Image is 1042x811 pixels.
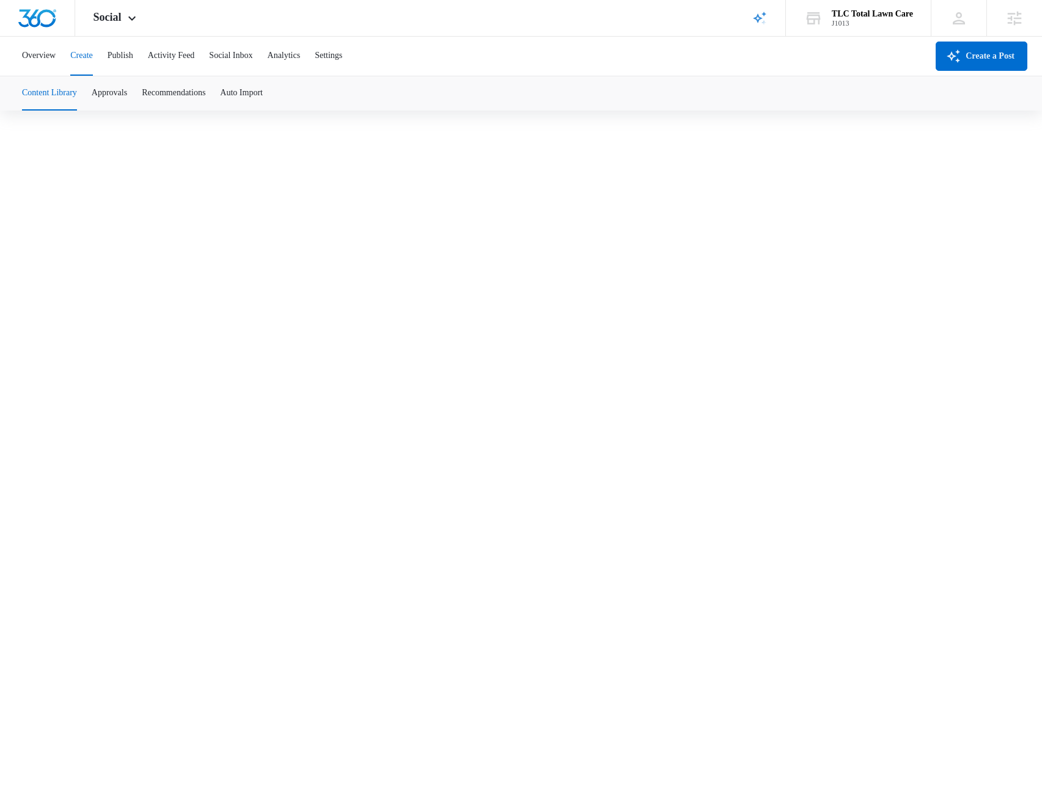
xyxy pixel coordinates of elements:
[92,76,127,111] button: Approvals
[22,37,56,76] button: Overview
[94,11,122,24] span: Social
[148,37,195,76] button: Activity Feed
[108,37,133,76] button: Publish
[832,19,913,27] div: account id
[936,42,1027,71] button: Create a Post
[70,37,93,76] button: Create
[142,76,205,111] button: Recommendations
[22,76,77,111] button: Content Library
[220,76,263,111] button: Auto Import
[315,37,342,76] button: Settings
[209,37,252,76] button: Social Inbox
[268,37,301,76] button: Analytics
[832,9,913,19] div: account name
